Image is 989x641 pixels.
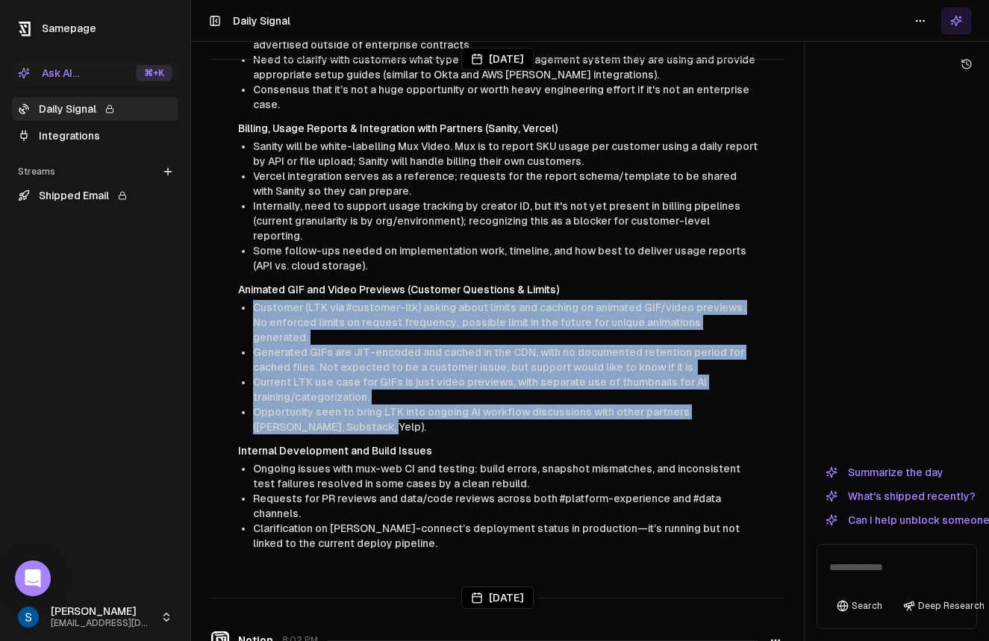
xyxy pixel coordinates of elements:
div: Ask AI... [18,66,79,81]
span: Consensus that it’s not a huge opportunity or worth heavy engineering effort if it's not an enter... [253,84,749,110]
div: ⌘ +K [136,65,172,81]
button: Summarize the day [817,463,952,481]
h4: Billing, Usage Reports & Integration with Partners (Sanity, Vercel) [238,121,758,136]
div: [DATE] [461,587,534,609]
div: Streams [12,160,178,184]
span: Opportunity seen to bring LTK into ongoing AI workflow discussions with other partners ([PERSON_N... [253,406,690,433]
span: Customer (LTK via #customer-ltk) asking about limits and caching on animated GIF/video previews. ... [253,301,745,343]
span: Clarification on [PERSON_NAME]-connect’s deployment status in production—it’s running but not lin... [253,522,740,549]
span: Generated GIFs are JIT-encoded and cached in the CDN, with no documented retention period for cac... [253,346,744,373]
span: Requests for PR reviews and data/code reviews across both #platform-experience and #data channels. [253,493,721,519]
h1: Daily Signal [233,13,290,28]
img: _image [18,607,39,628]
div: [DATE] [461,48,534,70]
h4: Internal Development and Build Issues [238,443,758,458]
button: What's shipped recently? [817,487,985,505]
button: Ask AI...⌘+K [12,61,178,85]
a: Daily Signal [12,97,178,121]
button: [PERSON_NAME][EMAIL_ADDRESS][DOMAIN_NAME] [12,599,178,635]
span: [PERSON_NAME] [51,605,155,619]
span: Samepage [42,22,96,34]
span: Sanity will be white-labelling Mux Video. Mux is to report SKU usage per customer using a daily r... [253,140,758,167]
span: [EMAIL_ADDRESS][DOMAIN_NAME] [51,618,155,629]
a: Integrations [12,124,178,148]
span: Internally, need to support usage tracking by creator ID, but it's not yet present in billing pip... [253,200,740,242]
span: Ongoing issues with mux-web CI and testing: build errors, snapshot mismatches, and inconsistent t... [253,463,740,490]
a: Shipped Email [12,184,178,207]
button: Search [829,595,890,616]
span: Some follow-ups needed on implementation work, timeline, and how best to deliver usage reports (A... [253,245,746,272]
h4: Animated GIF and Video Previews (Customer Questions & Limits) [238,282,758,297]
span: Current LTK use case for GIFs is just video previews, with separate use of thumbnails for AI trai... [253,376,707,403]
span: Vercel integration serves as a reference; requests for the report schema/template to be shared wi... [253,170,737,197]
div: Open Intercom Messenger [15,560,51,596]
